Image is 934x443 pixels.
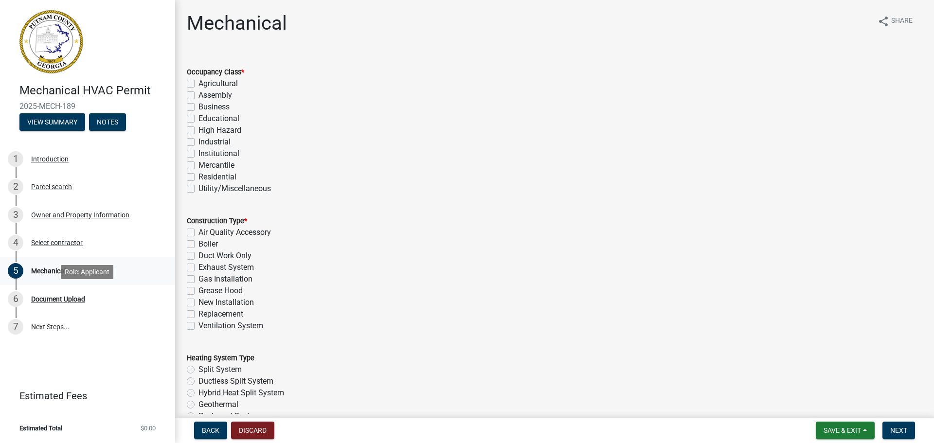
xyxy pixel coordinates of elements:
button: Next [882,422,915,439]
i: share [878,16,889,27]
label: Duct Work Only [198,250,251,262]
label: Exhaust System [198,262,254,273]
div: 6 [8,291,23,307]
label: Hybrid Heat Split System [198,387,284,399]
div: 2 [8,179,23,195]
h4: Mechanical HVAC Permit [19,84,167,98]
label: Occupancy Class [187,69,244,76]
wm-modal-confirm: Notes [89,119,126,126]
label: Boiler [198,238,218,250]
label: Industrial [198,136,231,148]
button: Notes [89,113,126,131]
div: Introduction [31,156,69,162]
label: Utility/Miscellaneous [198,183,271,195]
div: Parcel search [31,183,72,190]
button: Save & Exit [816,422,875,439]
span: Share [891,16,913,27]
label: Gas Installation [198,273,252,285]
label: Residential [198,171,236,183]
div: 4 [8,235,23,250]
label: Heating System Type [187,355,254,362]
div: Document Upload [31,296,85,302]
div: Owner and Property Information [31,212,129,218]
div: 1 [8,151,23,167]
div: 3 [8,207,23,223]
span: Save & Exit [824,426,861,434]
label: Institutional [198,148,239,159]
label: High Hazard [198,124,241,136]
div: Role: Applicant [61,265,113,279]
span: 2025-MECH-189 [19,102,156,111]
span: Back [202,426,219,434]
img: Putnam County, Georgia [19,10,83,73]
label: Packaged System [198,410,260,422]
span: Estimated Total [19,425,62,431]
label: Business [198,101,230,113]
button: shareShare [870,12,920,31]
label: Construction Type [187,218,247,225]
label: Educational [198,113,239,124]
button: Discard [231,422,274,439]
label: Ductless Split System [198,375,273,387]
button: Back [194,422,227,439]
a: Estimated Fees [8,386,160,406]
label: Grease Hood [198,285,243,297]
label: Ventilation System [198,320,263,332]
label: Replacement [198,308,243,320]
label: Mercantile [198,159,234,171]
label: Geothermal [198,399,238,410]
span: $0.00 [141,425,156,431]
label: Split System [198,364,242,375]
span: Next [890,426,907,434]
h1: Mechanical [187,12,287,35]
div: Mechanical [31,267,66,274]
div: 7 [8,319,23,335]
label: New Installation [198,297,254,308]
button: View Summary [19,113,85,131]
div: 5 [8,263,23,279]
label: Assembly [198,89,232,101]
label: Air Quality Accessory [198,227,271,238]
label: Agricultural [198,78,238,89]
div: Select contractor [31,239,83,246]
wm-modal-confirm: Summary [19,119,85,126]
